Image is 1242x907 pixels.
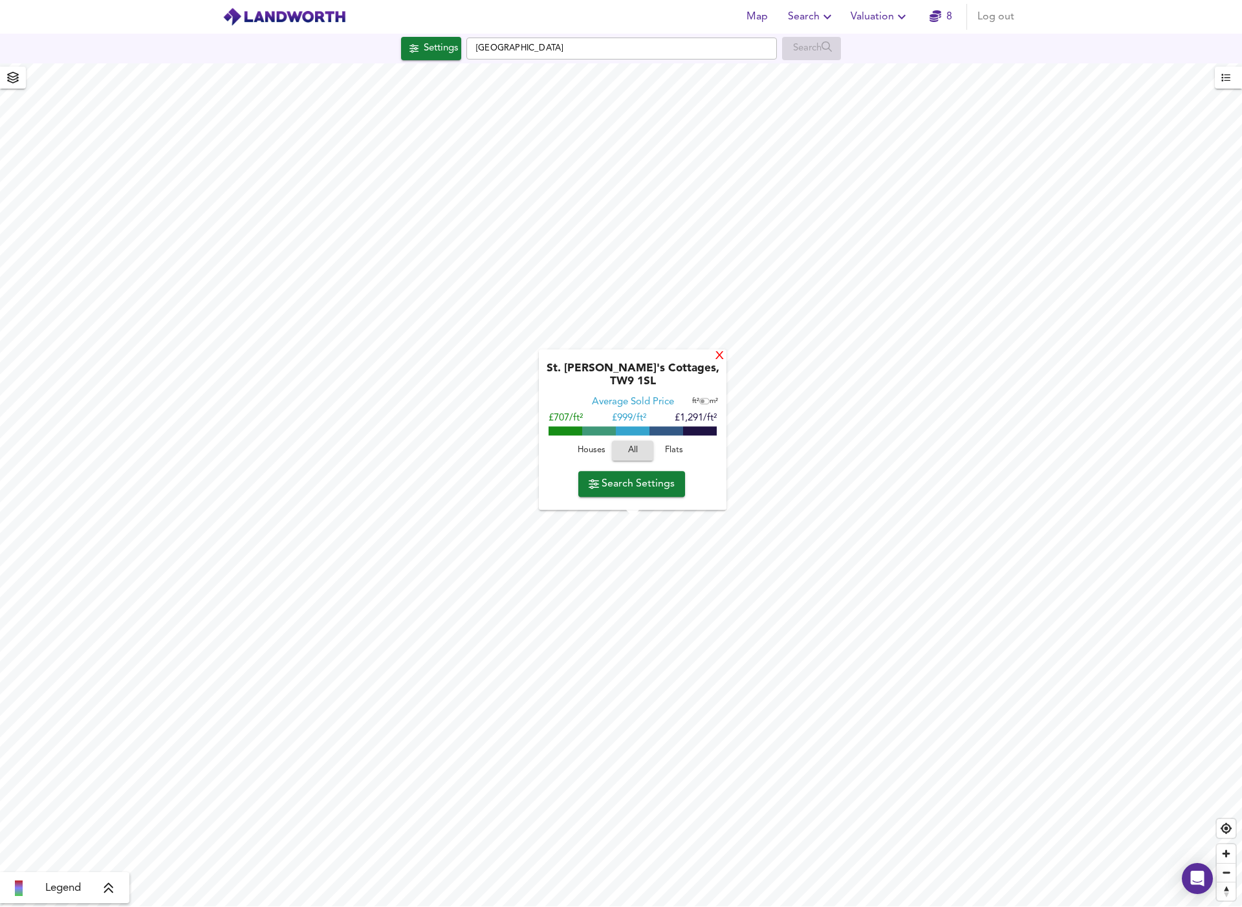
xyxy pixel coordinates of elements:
[571,441,612,461] button: Houses
[782,37,841,60] div: Enable a Source before running a Search
[466,38,777,60] input: Enter a location...
[851,8,910,26] span: Valuation
[736,4,778,30] button: Map
[1217,863,1236,882] button: Zoom out
[401,37,461,60] div: Click to configure Search Settings
[653,441,695,461] button: Flats
[45,880,81,896] span: Legend
[741,8,772,26] span: Map
[589,475,675,493] span: Search Settings
[930,8,952,26] a: 8
[972,4,1019,30] button: Log out
[424,40,458,57] div: Settings
[1217,819,1236,838] button: Find my location
[692,399,699,406] span: ft²
[618,444,647,459] span: All
[920,4,961,30] button: 8
[549,414,583,424] span: £707/ft²
[1217,844,1236,863] button: Zoom in
[714,351,725,363] div: X
[612,441,653,461] button: All
[574,444,609,459] span: Houses
[845,4,915,30] button: Valuation
[657,444,692,459] span: Flats
[1182,863,1213,894] div: Open Intercom Messenger
[612,414,646,424] span: £ 999/ft²
[1217,864,1236,882] span: Zoom out
[710,399,718,406] span: m²
[977,8,1014,26] span: Log out
[401,37,461,60] button: Settings
[1217,882,1236,901] button: Reset bearing to north
[223,7,346,27] img: logo
[788,8,835,26] span: Search
[675,414,717,424] span: £1,291/ft²
[545,363,720,397] div: St. [PERSON_NAME]'s Cottages, TW9 1SL
[592,397,674,410] div: Average Sold Price
[783,4,840,30] button: Search
[578,471,685,497] button: Search Settings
